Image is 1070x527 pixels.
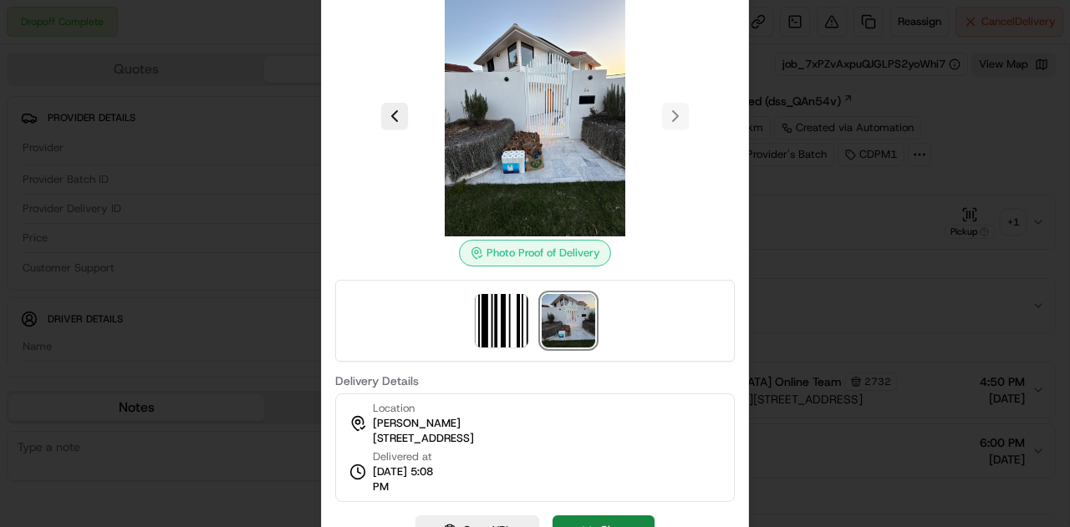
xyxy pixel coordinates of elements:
[335,375,735,387] label: Delivery Details
[373,431,474,446] span: [STREET_ADDRESS]
[542,294,595,347] img: photo_proof_of_delivery image
[373,449,450,464] span: Delivered at
[373,464,450,494] span: [DATE] 5:08 PM
[459,240,611,266] div: Photo Proof of Delivery
[373,416,461,431] span: [PERSON_NAME]
[475,294,528,347] img: barcode_scan_on_pickup image
[373,401,415,416] span: Location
